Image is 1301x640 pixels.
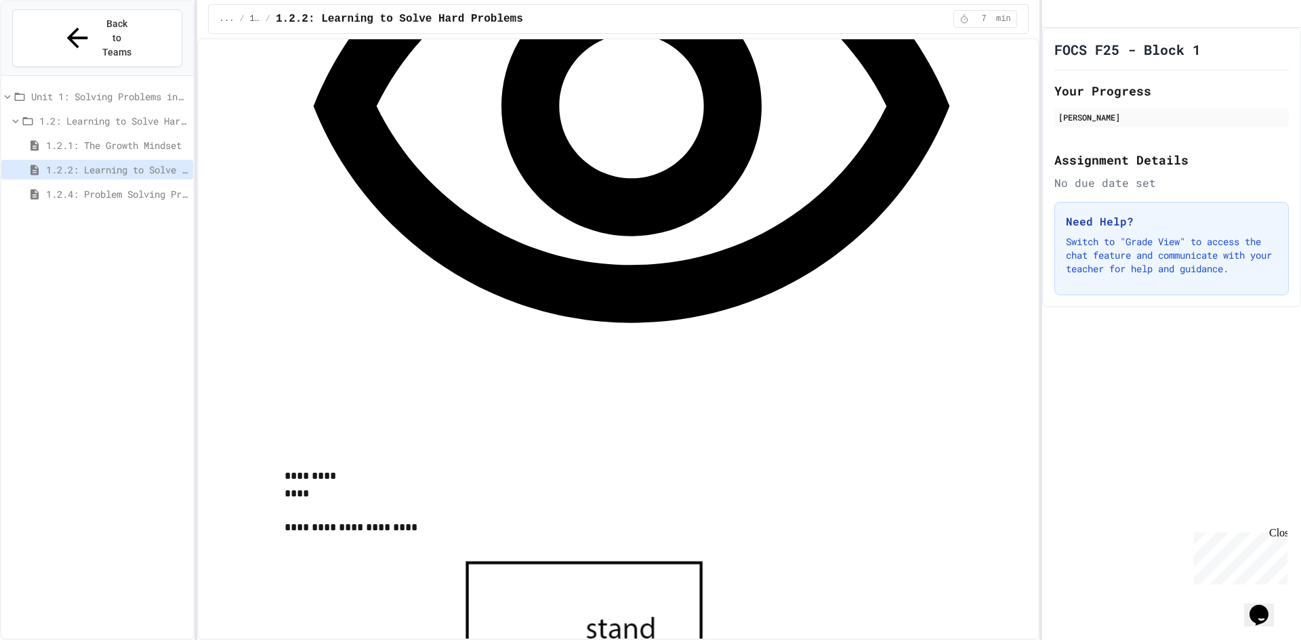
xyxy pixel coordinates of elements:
h2: Assignment Details [1054,150,1289,169]
div: Chat with us now!Close [5,5,94,86]
button: Back to Teams [12,9,182,67]
h2: Your Progress [1054,81,1289,100]
span: Unit 1: Solving Problems in Computer Science [31,89,188,104]
span: 1.2.1: The Growth Mindset [46,138,188,152]
iframe: chat widget [1244,586,1287,626]
span: ... [220,14,234,24]
span: / [266,14,270,24]
span: 1.2.2: Learning to Solve Hard Problems [276,11,523,27]
h3: Need Help? [1066,213,1277,230]
iframe: chat widget [1189,527,1287,584]
span: 1.2.2: Learning to Solve Hard Problems [46,163,188,177]
h1: FOCS F25 - Block 1 [1054,40,1201,59]
span: 7 [973,14,995,24]
div: No due date set [1054,175,1289,191]
span: 1.2.4: Problem Solving Practice [46,187,188,201]
span: min [996,14,1011,24]
p: Switch to "Grade View" to access the chat feature and communicate with your teacher for help and ... [1066,235,1277,276]
span: 1.2: Learning to Solve Hard Problems [250,14,260,24]
div: [PERSON_NAME] [1058,111,1285,123]
span: / [239,14,244,24]
span: Back to Teams [101,17,133,60]
span: 1.2: Learning to Solve Hard Problems [39,114,188,128]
